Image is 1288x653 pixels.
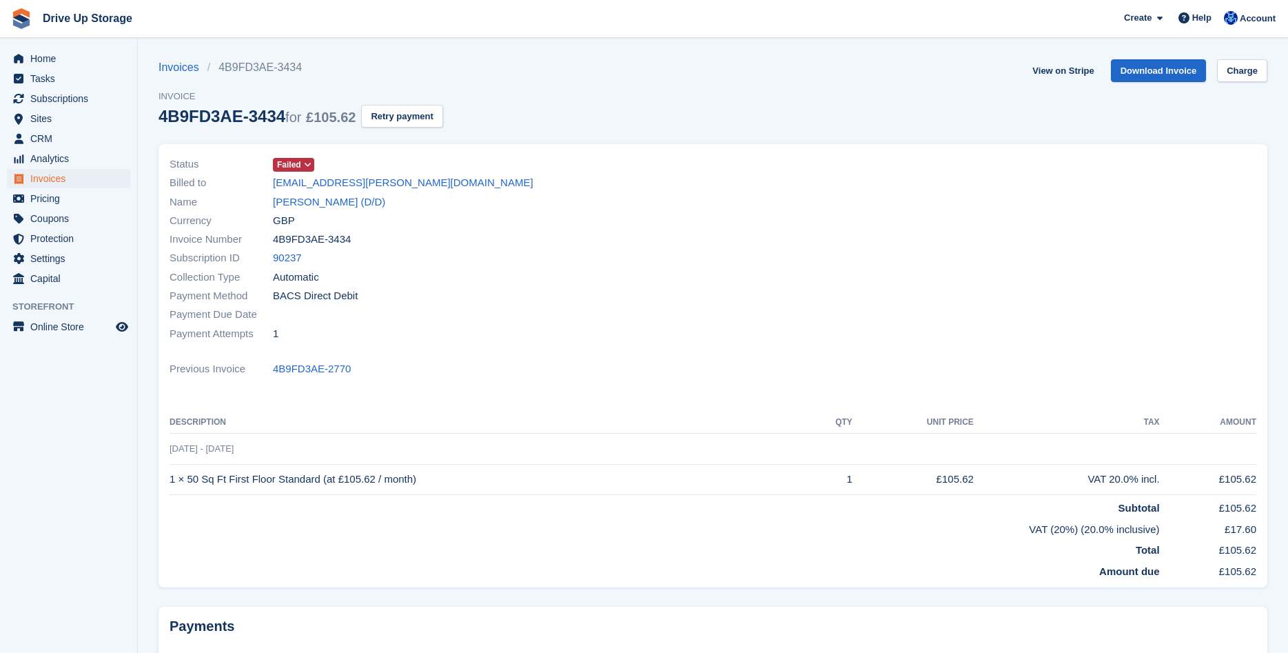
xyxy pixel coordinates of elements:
[273,157,314,172] a: Failed
[974,412,1160,434] th: Tax
[11,8,32,29] img: stora-icon-8386f47178a22dfd0bd8f6a31ec36ba5ce8667c1dd55bd0f319d3a0aa187defe.svg
[170,412,808,434] th: Description
[30,169,113,188] span: Invoices
[170,326,273,342] span: Payment Attempts
[273,250,302,266] a: 90237
[170,288,273,304] span: Payment Method
[7,89,130,108] a: menu
[159,59,207,76] a: Invoices
[7,149,130,168] a: menu
[7,169,130,188] a: menu
[1160,559,1256,580] td: £105.62
[37,7,138,30] a: Drive Up Storage
[1111,59,1207,82] a: Download Invoice
[7,317,130,336] a: menu
[30,149,113,168] span: Analytics
[30,49,113,68] span: Home
[1224,11,1238,25] img: Widnes Team
[273,270,319,285] span: Automatic
[30,209,113,228] span: Coupons
[273,288,358,304] span: BACS Direct Debit
[1027,59,1099,82] a: View on Stripe
[114,319,130,335] a: Preview store
[7,209,130,228] a: menu
[170,516,1160,538] td: VAT (20%) (20.0% inclusive)
[1192,11,1212,25] span: Help
[170,270,273,285] span: Collection Type
[1240,12,1276,26] span: Account
[1160,412,1256,434] th: Amount
[1217,59,1267,82] a: Charge
[7,269,130,288] a: menu
[30,269,113,288] span: Capital
[306,110,356,125] span: £105.62
[273,213,295,229] span: GBP
[808,412,852,434] th: QTY
[170,250,273,266] span: Subscription ID
[7,129,130,148] a: menu
[7,109,130,128] a: menu
[30,249,113,268] span: Settings
[170,618,1256,635] h2: Payments
[1124,11,1152,25] span: Create
[170,213,273,229] span: Currency
[159,90,443,103] span: Invoice
[1160,464,1256,495] td: £105.62
[361,105,442,128] button: Retry payment
[170,443,234,454] span: [DATE] - [DATE]
[277,159,301,171] span: Failed
[30,189,113,208] span: Pricing
[273,232,351,248] span: 4B9FD3AE-3434
[852,464,974,495] td: £105.62
[30,109,113,128] span: Sites
[273,326,278,342] span: 1
[170,232,273,248] span: Invoice Number
[1160,495,1256,516] td: £105.62
[170,464,808,495] td: 1 × 50 Sq Ft First Floor Standard (at £105.62 / month)
[159,107,356,125] div: 4B9FD3AE-3434
[1099,565,1160,577] strong: Amount due
[7,49,130,68] a: menu
[170,361,273,377] span: Previous Invoice
[285,110,301,125] span: for
[12,300,137,314] span: Storefront
[273,175,533,191] a: [EMAIL_ADDRESS][PERSON_NAME][DOMAIN_NAME]
[170,175,273,191] span: Billed to
[1160,516,1256,538] td: £17.60
[159,59,443,76] nav: breadcrumbs
[170,194,273,210] span: Name
[1118,502,1160,514] strong: Subtotal
[7,189,130,208] a: menu
[1160,537,1256,559] td: £105.62
[30,89,113,108] span: Subscriptions
[7,229,130,248] a: menu
[273,361,351,377] a: 4B9FD3AE-2770
[170,307,273,323] span: Payment Due Date
[7,69,130,88] a: menu
[7,249,130,268] a: menu
[30,69,113,88] span: Tasks
[30,229,113,248] span: Protection
[273,194,385,210] a: [PERSON_NAME] (D/D)
[808,464,852,495] td: 1
[852,412,974,434] th: Unit Price
[1136,544,1160,556] strong: Total
[974,472,1160,488] div: VAT 20.0% incl.
[30,317,113,336] span: Online Store
[170,157,273,172] span: Status
[30,129,113,148] span: CRM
